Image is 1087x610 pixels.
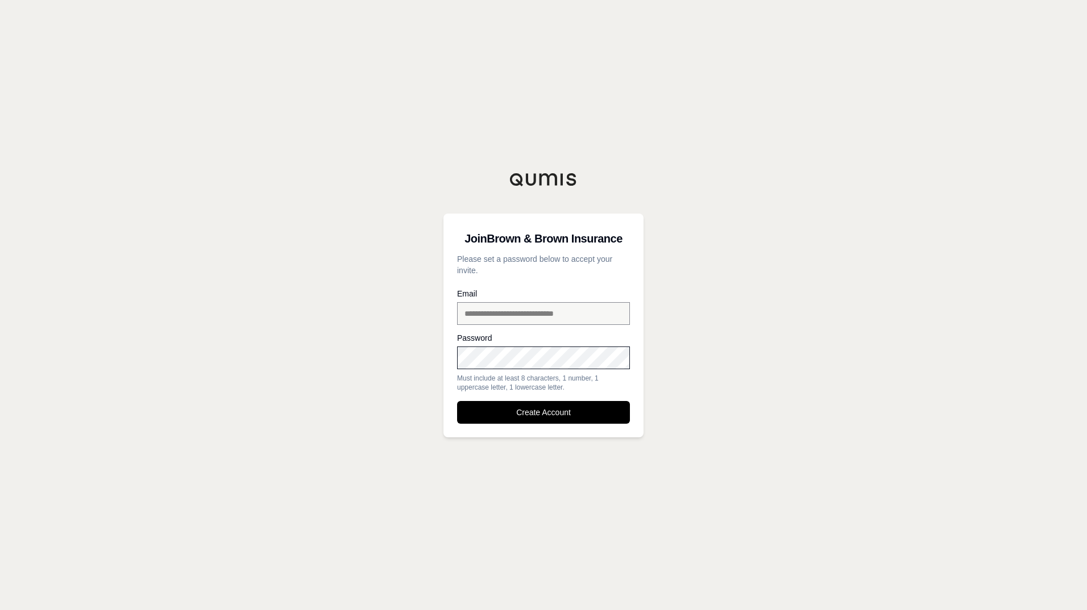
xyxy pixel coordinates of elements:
div: Must include at least 8 characters, 1 number, 1 uppercase letter, 1 lowercase letter. [457,374,630,392]
img: Qumis [509,173,578,186]
p: Please set a password below to accept your invite. [457,253,630,276]
h3: Join Brown & Brown Insurance [457,227,630,250]
label: Email [457,290,630,298]
button: Create Account [457,401,630,424]
label: Password [457,334,630,342]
